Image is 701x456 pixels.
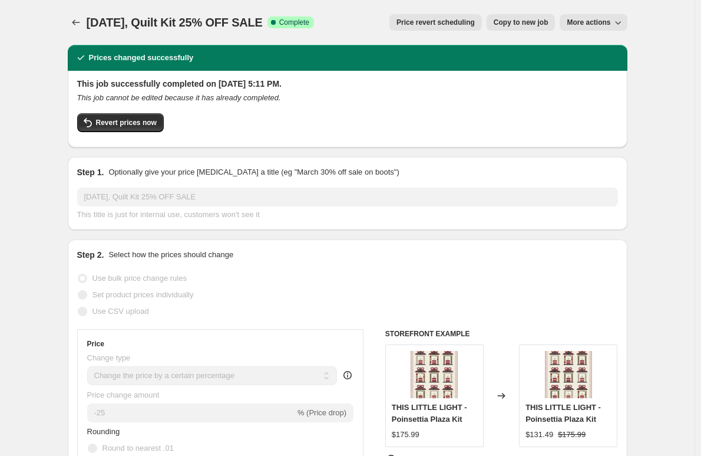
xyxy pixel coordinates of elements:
h6: STOREFRONT EXAMPLE [385,329,618,339]
div: $175.99 [392,429,419,441]
p: Optionally give your price [MEDICAL_DATA] a title (eg "March 30% off sale on boots") [108,166,399,178]
h2: Prices changed successfully [89,52,194,64]
span: Complete [279,18,309,27]
span: THIS LITTLE LIGHT - Poinsettia Plaza Kit [525,403,601,424]
span: Use bulk price change rules [92,274,187,283]
span: Set product prices individually [92,290,194,299]
span: More actions [567,18,610,27]
span: % (Price drop) [297,408,346,417]
div: help [342,369,353,381]
span: Copy to new job [494,18,548,27]
span: Round to nearest .01 [102,444,174,452]
span: Use CSV upload [92,307,149,316]
h2: Step 2. [77,249,104,261]
i: This job cannot be edited because it has already completed. [77,93,281,102]
button: More actions [560,14,627,31]
button: Revert prices now [77,113,164,132]
img: 3277167789_80x.png [545,351,592,398]
h2: This job successfully completed on [DATE] 5:11 PM. [77,78,618,90]
button: Price change jobs [68,14,84,31]
span: Revert prices now [96,118,157,127]
div: $131.49 [525,429,553,441]
span: Rounding [87,427,120,436]
img: 3277167789_80x.png [411,351,458,398]
span: [DATE], Quilt Kit 25% OFF SALE [87,16,263,29]
input: -15 [87,403,295,422]
span: THIS LITTLE LIGHT - Poinsettia Plaza Kit [392,403,467,424]
button: Price revert scheduling [389,14,482,31]
span: Change type [87,353,131,362]
input: 30% off holiday sale [77,188,618,206]
span: Price revert scheduling [396,18,475,27]
h3: Price [87,339,104,349]
span: This title is just for internal use, customers won't see it [77,210,260,219]
p: Select how the prices should change [108,249,233,261]
span: Price change amount [87,391,160,399]
h2: Step 1. [77,166,104,178]
strike: $175.99 [558,429,586,441]
button: Copy to new job [487,14,555,31]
